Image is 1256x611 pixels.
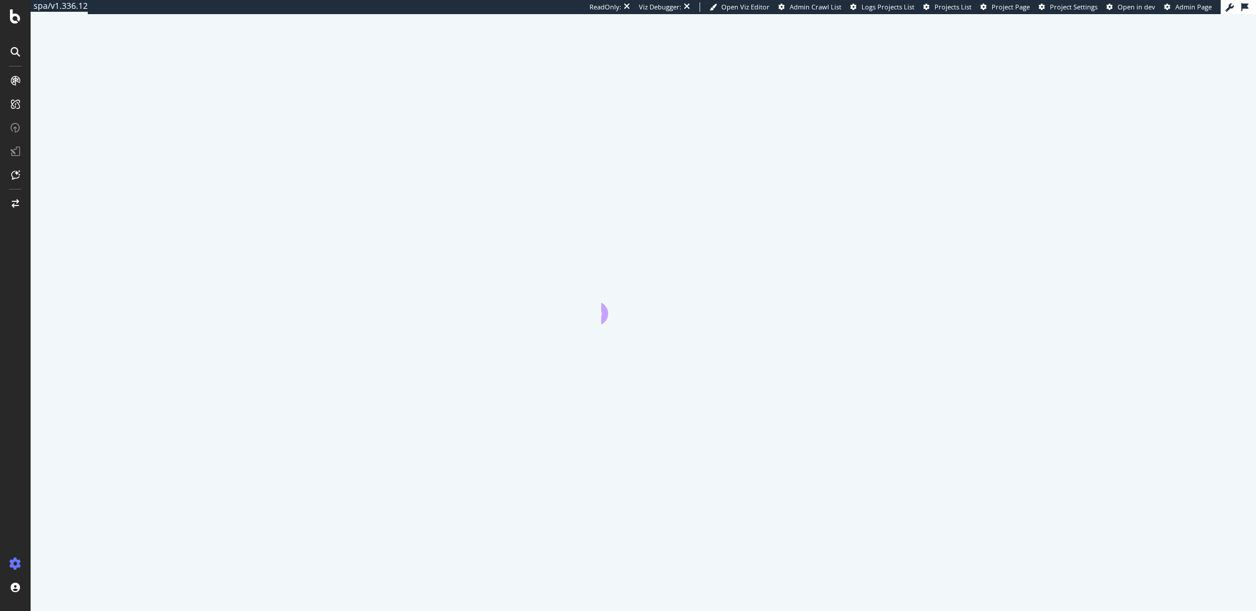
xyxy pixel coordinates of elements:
span: Project Page [992,2,1030,11]
span: Open Viz Editor [721,2,770,11]
span: Project Settings [1050,2,1098,11]
span: Logs Projects List [861,2,914,11]
a: Open Viz Editor [710,2,770,12]
span: Admin Crawl List [790,2,841,11]
a: Admin Page [1164,2,1212,12]
a: Project Settings [1039,2,1098,12]
a: Projects List [923,2,972,12]
a: Project Page [980,2,1030,12]
div: Viz Debugger: [639,2,681,12]
div: animation [601,282,686,324]
a: Admin Crawl List [778,2,841,12]
span: Projects List [934,2,972,11]
span: Open in dev [1118,2,1155,11]
span: Admin Page [1175,2,1212,11]
a: Logs Projects List [850,2,914,12]
a: Open in dev [1106,2,1155,12]
div: ReadOnly: [589,2,621,12]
